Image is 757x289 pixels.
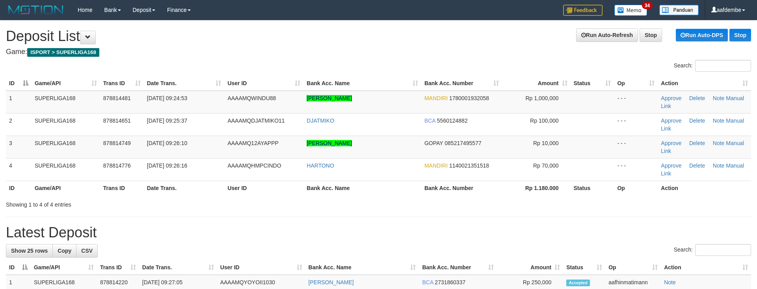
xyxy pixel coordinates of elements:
[6,113,32,136] td: 2
[658,181,751,195] th: Action
[227,162,281,169] span: AAAAMQHMPCINDO
[449,95,489,101] span: Copy 1780001932058 to clipboard
[147,162,187,169] span: [DATE] 09:26:16
[689,162,705,169] a: Delete
[147,140,187,146] span: [DATE] 09:26:10
[695,60,751,72] input: Search:
[614,113,658,136] td: - - -
[52,244,76,257] a: Copy
[614,181,658,195] th: Op
[445,140,481,146] span: Copy 085217495577 to clipboard
[729,29,751,41] a: Stop
[640,28,662,42] a: Stop
[661,95,681,101] a: Approve
[307,162,334,169] a: HARTONO
[6,28,751,44] h1: Deposit List
[674,244,751,256] label: Search:
[661,117,681,124] a: Approve
[307,95,352,101] a: [PERSON_NAME]
[305,260,419,275] th: Bank Acc. Name: activate to sort column ascending
[661,95,744,109] a: Manual Link
[6,91,32,114] td: 1
[27,48,99,57] span: ISPORT > SUPERLIGA168
[103,117,131,124] span: 878814651
[605,260,661,275] th: Op: activate to sort column ascending
[6,4,66,16] img: MOTION_logo.png
[76,244,98,257] a: CSV
[642,2,653,9] span: 34
[566,280,590,286] span: Accepted
[147,95,187,101] span: [DATE] 09:24:53
[661,162,681,169] a: Approve
[449,162,489,169] span: Copy 1140021351518 to clipboard
[103,140,131,146] span: 878814749
[6,76,32,91] th: ID: activate to sort column descending
[676,29,728,41] a: Run Auto-DPS
[713,140,725,146] a: Note
[664,279,676,285] a: Note
[713,95,725,101] a: Note
[424,117,435,124] span: BCA
[58,248,71,254] span: Copy
[421,76,502,91] th: Bank Acc. Number: activate to sort column ascending
[224,76,303,91] th: User ID: activate to sort column ascending
[81,248,93,254] span: CSV
[307,140,352,146] a: [PERSON_NAME]
[614,91,658,114] td: - - -
[32,91,100,114] td: SUPERLIGA168
[32,158,100,181] td: SUPERLIGA168
[659,5,699,15] img: panduan.png
[576,28,638,42] a: Run Auto-Refresh
[31,260,97,275] th: Game/API: activate to sort column ascending
[32,181,100,195] th: Game/API
[32,136,100,158] td: SUPERLIGA168
[303,181,421,195] th: Bank Acc. Name
[6,198,309,209] div: Showing 1 to 4 of 4 entries
[661,260,751,275] th: Action: activate to sort column ascending
[6,158,32,181] td: 4
[303,76,421,91] th: Bank Acc. Name: activate to sort column ascending
[674,60,751,72] label: Search:
[6,48,751,56] h4: Game:
[6,244,53,257] a: Show 25 rows
[695,244,751,256] input: Search:
[424,162,448,169] span: MANDIRI
[689,95,705,101] a: Delete
[224,181,303,195] th: User ID
[424,140,443,146] span: GOPAY
[97,260,139,275] th: Trans ID: activate to sort column ascending
[217,260,305,275] th: User ID: activate to sort column ascending
[309,279,354,285] a: [PERSON_NAME]
[713,117,725,124] a: Note
[227,95,276,101] span: AAAAMQWINDU88
[227,140,278,146] span: AAAAMQ12AYAPPP
[144,76,225,91] th: Date Trans.: activate to sort column ascending
[139,260,217,275] th: Date Trans.: activate to sort column ascending
[658,76,751,91] th: Action: activate to sort column ascending
[661,140,744,154] a: Manual Link
[661,117,744,132] a: Manual Link
[713,162,725,169] a: Note
[614,76,658,91] th: Op: activate to sort column ascending
[497,260,563,275] th: Amount: activate to sort column ascending
[614,136,658,158] td: - - -
[6,181,32,195] th: ID
[100,76,144,91] th: Trans ID: activate to sort column ascending
[502,181,571,195] th: Rp 1.180.000
[421,181,502,195] th: Bank Acc. Number
[530,117,558,124] span: Rp 100,000
[6,136,32,158] td: 3
[614,158,658,181] td: - - -
[6,225,751,241] h1: Latest Deposit
[32,113,100,136] td: SUPERLIGA168
[227,117,285,124] span: AAAAMQDJATMIKO11
[563,260,605,275] th: Status: activate to sort column ascending
[435,279,465,285] span: Copy 2731860337 to clipboard
[32,76,100,91] th: Game/API: activate to sort column ascending
[100,181,144,195] th: Trans ID
[571,181,614,195] th: Status
[144,181,225,195] th: Date Trans.
[614,5,647,16] img: Button%20Memo.svg
[661,162,744,177] a: Manual Link
[689,117,705,124] a: Delete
